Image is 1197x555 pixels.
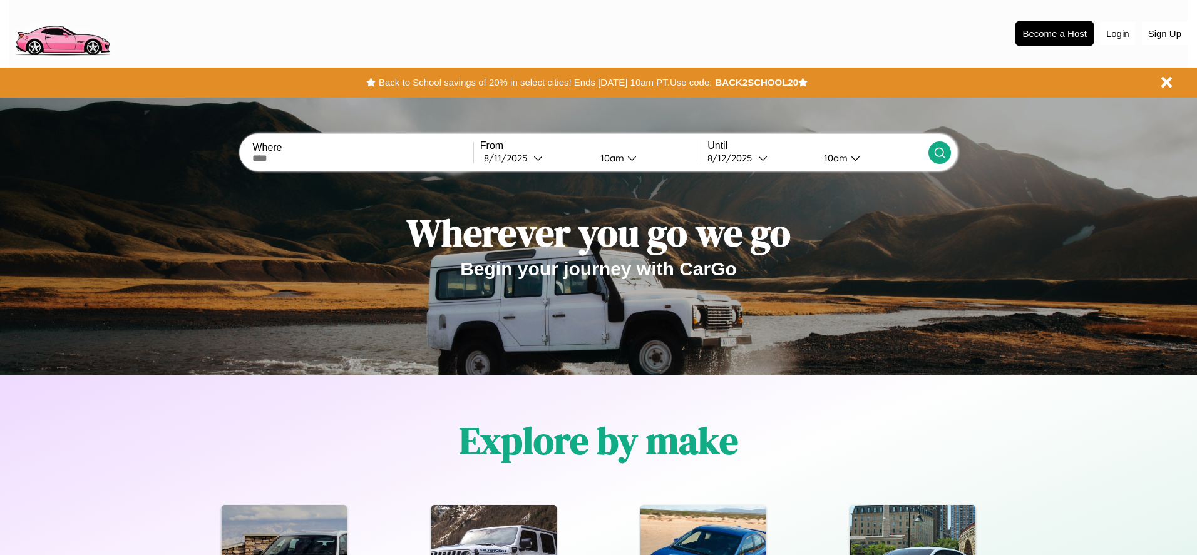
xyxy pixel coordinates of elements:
button: 10am [590,151,701,165]
label: From [480,140,701,151]
div: 10am [818,152,851,164]
div: 10am [594,152,627,164]
div: 8 / 11 / 2025 [484,152,533,164]
label: Where [252,142,473,153]
div: 8 / 12 / 2025 [707,152,758,164]
label: Until [707,140,928,151]
img: logo [9,6,115,59]
button: Sign Up [1142,22,1188,45]
b: BACK2SCHOOL20 [715,77,798,88]
button: Become a Host [1015,21,1094,46]
h1: Explore by make [460,415,738,466]
button: Back to School savings of 20% in select cities! Ends [DATE] 10am PT.Use code: [376,74,715,91]
button: 10am [814,151,928,165]
button: Login [1100,22,1136,45]
button: 8/11/2025 [480,151,590,165]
